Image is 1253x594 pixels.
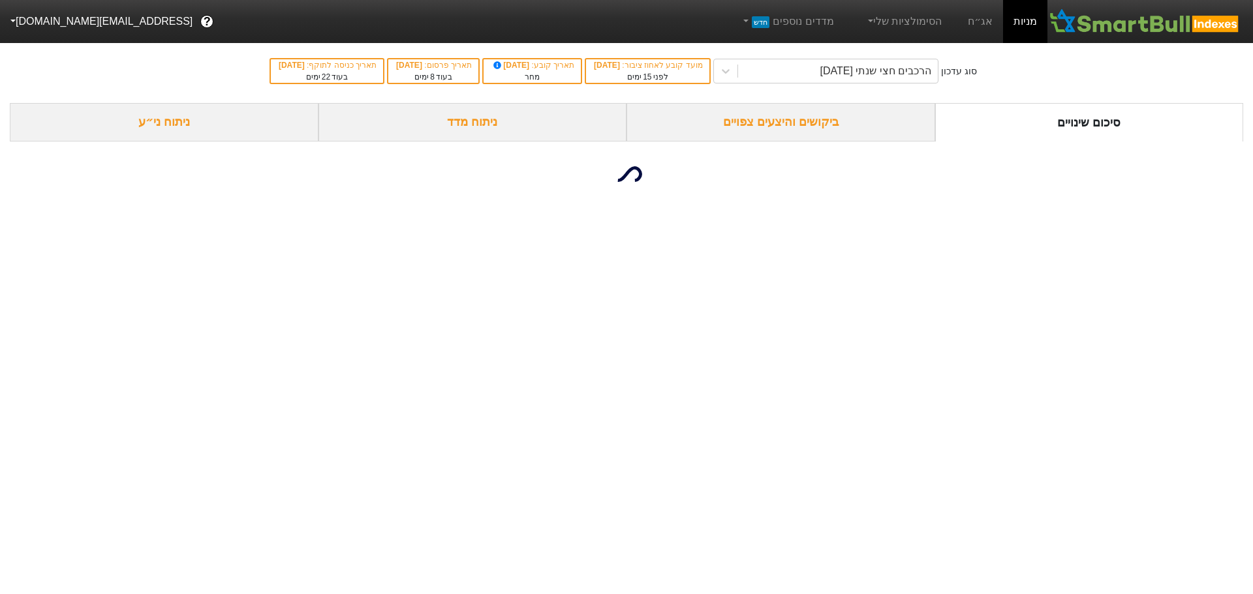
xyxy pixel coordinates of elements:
[593,71,702,83] div: לפני ימים
[643,72,651,82] span: 15
[626,103,935,141] div: ביקושים והיצעים צפויים
[941,65,977,78] div: סוג עדכון
[430,72,435,82] span: 8
[277,59,377,71] div: תאריך כניסה לתוקף :
[820,63,931,79] div: הרכבים חצי שנתי [DATE]
[491,61,532,70] span: [DATE]
[322,72,330,82] span: 22
[395,59,472,71] div: תאריך פרסום :
[204,13,211,31] span: ?
[611,158,642,190] img: loading...
[935,103,1244,141] div: סיכום שינויים
[752,16,769,28] span: חדש
[594,61,622,70] span: [DATE]
[860,8,948,35] a: הסימולציות שלי
[396,61,424,70] span: [DATE]
[593,59,702,71] div: מועד קובע לאחוז ציבור :
[277,71,377,83] div: בעוד ימים
[490,59,574,71] div: תאריך קובע :
[10,103,318,141] div: ניתוח ני״ע
[525,72,540,82] span: מחר
[395,71,472,83] div: בעוד ימים
[735,8,839,35] a: מדדים נוספיםחדש
[318,103,627,141] div: ניתוח מדד
[279,61,307,70] span: [DATE]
